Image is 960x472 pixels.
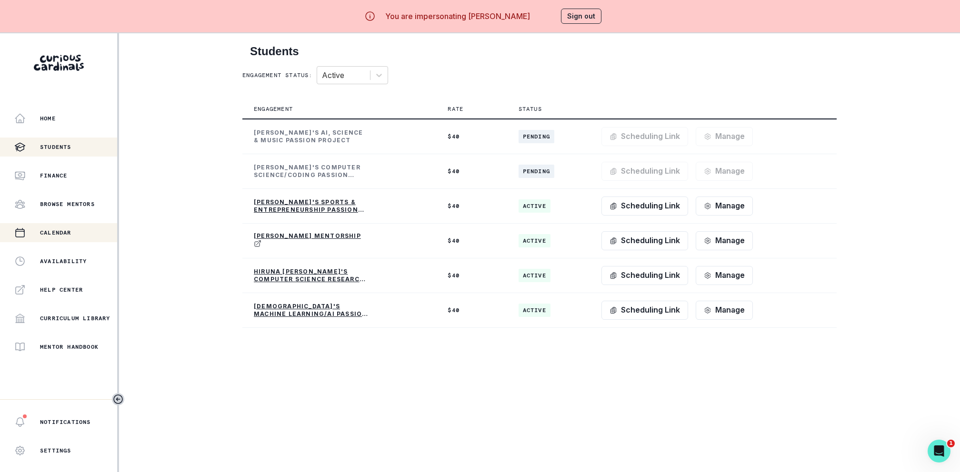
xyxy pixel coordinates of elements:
p: $ 40 [448,306,495,314]
p: $ 40 [448,133,495,140]
button: Scheduling Link [601,301,688,320]
span: active [519,199,550,213]
p: Curriculum Library [40,315,110,322]
p: Engagement [254,105,293,113]
span: active [519,304,550,317]
p: Help Center [40,286,83,294]
span: active [519,269,550,282]
span: active [519,234,550,247]
p: $ 40 [448,272,495,279]
a: [PERSON_NAME] Mentorship [254,232,368,249]
p: [PERSON_NAME]'s Computer Science/Coding Passion Project [254,164,368,179]
button: Toggle sidebar [112,393,124,405]
p: Settings [40,447,71,454]
button: Scheduling Link [601,266,688,285]
iframe: Intercom live chat [928,440,950,462]
button: Scheduling Link [601,162,688,181]
button: Scheduling Link [601,127,688,146]
p: Calendar [40,229,71,236]
span: 1 [947,440,955,447]
p: Finance [40,172,67,179]
p: Home [40,115,56,122]
h2: Students [250,45,829,59]
button: Manage [696,127,753,146]
p: $ 40 [448,202,495,210]
a: Hiruna [PERSON_NAME]'s Computer Science Research Project [254,268,368,283]
button: Manage [696,197,753,216]
span: Pending [519,165,554,178]
p: $ 40 [448,167,495,175]
p: Mentor Handbook [40,343,99,351]
button: Manage [696,231,753,250]
p: Notifications [40,418,91,426]
button: Sign out [561,9,601,24]
p: Status [519,105,542,113]
p: Engagement status: [242,71,313,79]
button: Manage [696,266,753,285]
span: Pending [519,130,554,143]
p: Availability [40,257,87,265]
p: [PERSON_NAME]'s AI, Science & Music Passion Project [254,129,368,144]
p: You are impersonating [PERSON_NAME] [385,10,530,22]
p: $ 40 [448,237,495,245]
button: Manage [696,162,753,181]
button: Scheduling Link [601,231,688,250]
img: Curious Cardinals Logo [34,55,84,71]
button: Manage [696,301,753,320]
p: Browse Mentors [40,200,95,208]
a: [DEMOGRAPHIC_DATA]'s Machine Learning/AI Passion Project [254,303,368,318]
p: Rate [448,105,463,113]
button: Scheduling Link [601,197,688,216]
a: [PERSON_NAME]'s Sports & Entrepreneurship Passion Project [254,198,368,214]
p: Students [40,143,71,151]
